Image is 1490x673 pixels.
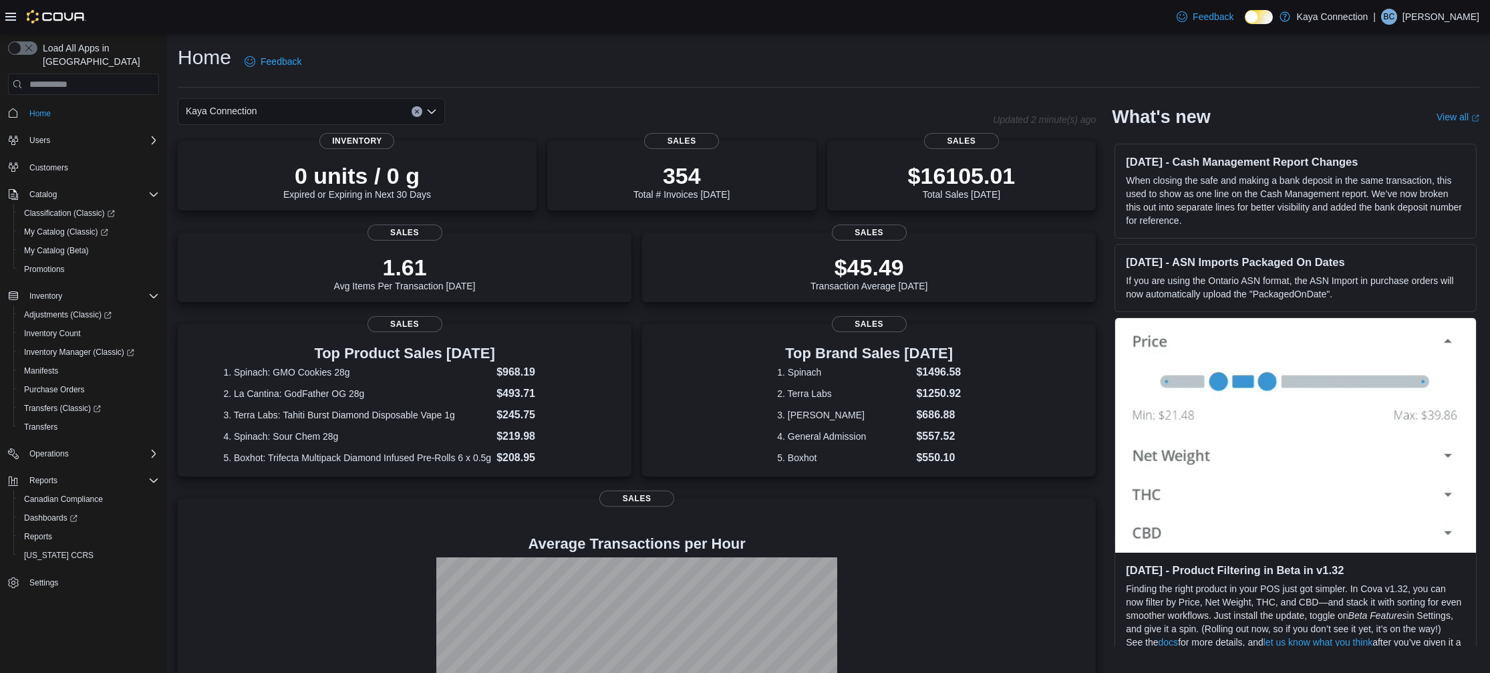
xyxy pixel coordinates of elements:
span: Sales [644,133,719,149]
a: Inventory Count [19,325,86,342]
dt: 2. La Cantina: GodFather OG 28g [223,387,491,400]
span: Reports [19,529,159,545]
div: Brian Carto [1381,9,1397,25]
h3: [DATE] - Cash Management Report Changes [1126,155,1465,168]
span: Transfers [24,422,57,432]
span: Reports [24,473,159,489]
button: Transfers [13,418,164,436]
a: Feedback [1171,3,1239,30]
span: Customers [24,159,159,176]
dt: 3. Terra Labs: Tahiti Burst Diamond Disposable Vape 1g [223,408,491,422]
span: Adjustments (Classic) [24,309,112,320]
button: Home [3,103,164,122]
a: Transfers (Classic) [19,400,106,416]
button: Operations [3,444,164,463]
h3: [DATE] - ASN Imports Packaged On Dates [1126,255,1465,269]
span: Transfers (Classic) [24,403,101,414]
button: Clear input [412,106,422,117]
span: Load All Apps in [GEOGRAPHIC_DATA] [37,41,159,68]
span: Sales [367,225,442,241]
span: Purchase Orders [19,382,159,398]
button: Catalog [24,186,62,203]
div: Transaction Average [DATE] [810,254,928,291]
span: Customers [29,162,68,173]
span: Catalog [24,186,159,203]
p: | [1373,9,1376,25]
a: Reports [19,529,57,545]
dd: $1250.92 [916,386,961,402]
span: Kaya Connection [186,103,257,119]
span: Inventory [319,133,394,149]
span: Reports [29,475,57,486]
p: 1.61 [334,254,476,281]
a: My Catalog (Classic) [13,223,164,241]
span: Transfers (Classic) [19,400,159,416]
span: Dashboards [19,510,159,526]
p: $16105.01 [908,162,1016,189]
span: Inventory [24,288,159,304]
button: Users [24,132,55,148]
a: Promotions [19,261,70,277]
span: My Catalog (Beta) [19,243,159,259]
button: Reports [13,527,164,546]
a: docs [1159,637,1179,648]
button: Purchase Orders [13,380,164,399]
nav: Complex example [8,98,159,627]
div: Total # Invoices [DATE] [633,162,730,200]
button: Customers [3,158,164,177]
span: Home [29,108,51,119]
a: My Catalog (Beta) [19,243,94,259]
a: Transfers [19,419,63,435]
a: Inventory Manager (Classic) [13,343,164,362]
dt: 1. Spinach: GMO Cookies 28g [223,366,491,379]
span: Operations [24,446,159,462]
p: When closing the safe and making a bank deposit in the same transaction, this used to show as one... [1126,174,1465,227]
span: Manifests [24,366,58,376]
dd: $686.88 [916,407,961,423]
a: Inventory Manager (Classic) [19,344,140,360]
a: [US_STATE] CCRS [19,547,99,563]
p: If you are using the Ontario ASN format, the ASN Import in purchase orders will now automatically... [1126,274,1465,301]
button: Users [3,131,164,150]
span: Sales [924,133,999,149]
span: Users [29,135,50,146]
button: Settings [3,573,164,592]
span: Purchase Orders [24,384,85,395]
span: Canadian Compliance [24,494,103,505]
p: Finding the right product in your POS just got simpler. In Cova v1.32, you can now filter by Pric... [1126,582,1465,636]
em: Beta Features [1348,610,1407,621]
h4: Average Transactions per Hour [188,536,1085,552]
a: Dashboards [19,510,83,526]
a: My Catalog (Classic) [19,224,114,240]
dd: $208.95 [496,450,586,466]
dt: 1. Spinach [777,366,911,379]
p: See the for more details, and after you’ve given it a try. [1126,636,1465,662]
span: BC [1384,9,1395,25]
span: Sales [599,491,674,507]
span: Classification (Classic) [24,208,115,219]
dd: $219.98 [496,428,586,444]
button: Catalog [3,185,164,204]
span: Classification (Classic) [19,205,159,221]
span: Sales [832,225,907,241]
h3: [DATE] - Product Filtering in Beta in v1.32 [1126,563,1465,577]
a: Adjustments (Classic) [19,307,117,323]
dd: $550.10 [916,450,961,466]
span: Settings [29,577,58,588]
button: My Catalog (Beta) [13,241,164,260]
div: Expired or Expiring in Next 30 Days [283,162,431,200]
dd: $493.71 [496,386,586,402]
span: Inventory [29,291,62,301]
span: Adjustments (Classic) [19,307,159,323]
button: Inventory Count [13,324,164,343]
span: My Catalog (Classic) [19,224,159,240]
button: [US_STATE] CCRS [13,546,164,565]
a: View allExternal link [1437,112,1479,122]
button: Reports [3,471,164,490]
button: Manifests [13,362,164,380]
dt: 4. Spinach: Sour Chem 28g [223,430,491,443]
span: Promotions [24,264,65,275]
a: Home [24,106,56,122]
div: Total Sales [DATE] [908,162,1016,200]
